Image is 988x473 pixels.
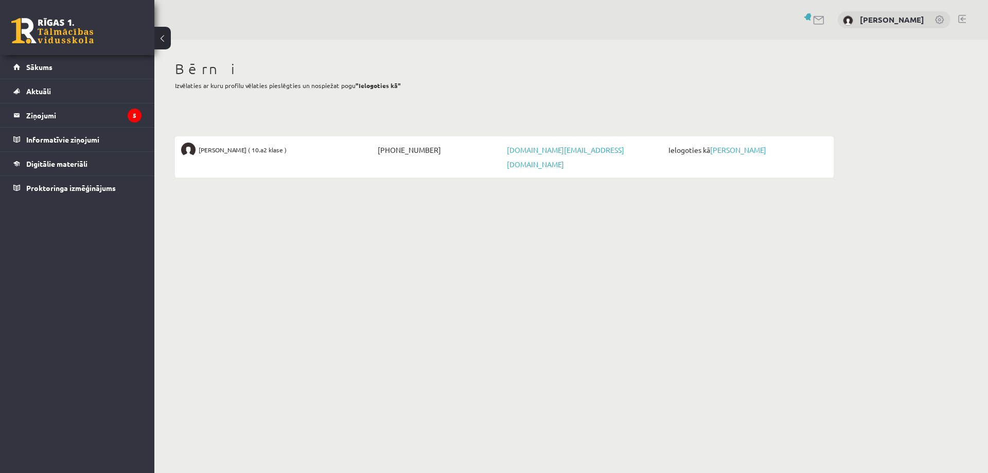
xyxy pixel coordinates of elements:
[13,103,142,127] a: Ziņojumi5
[13,79,142,103] a: Aktuāli
[843,15,853,26] img: Jekaterina Šestakova
[11,18,94,44] a: Rīgas 1. Tālmācības vidusskola
[26,183,116,192] span: Proktoringa izmēģinājums
[13,152,142,176] a: Digitālie materiāli
[128,109,142,122] i: 5
[26,62,52,72] span: Sākums
[13,128,142,151] a: Informatīvie ziņojumi
[26,103,142,127] legend: Ziņojumi
[26,128,142,151] legend: Informatīvie ziņojumi
[13,55,142,79] a: Sākums
[26,159,87,168] span: Digitālie materiāli
[507,145,624,169] a: [DOMAIN_NAME][EMAIL_ADDRESS][DOMAIN_NAME]
[375,143,504,157] span: [PHONE_NUMBER]
[860,14,924,25] a: [PERSON_NAME]
[175,60,834,78] h1: Bērni
[666,143,827,157] span: Ielogoties kā
[356,81,401,90] b: "Ielogoties kā"
[199,143,287,157] span: [PERSON_NAME] ( 10.a2 klase )
[181,143,196,157] img: Iļja Šestakovs
[13,176,142,200] a: Proktoringa izmēģinājums
[710,145,766,154] a: [PERSON_NAME]
[26,86,51,96] span: Aktuāli
[175,81,834,90] p: Izvēlaties ar kuru profilu vēlaties pieslēgties un nospiežat pogu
